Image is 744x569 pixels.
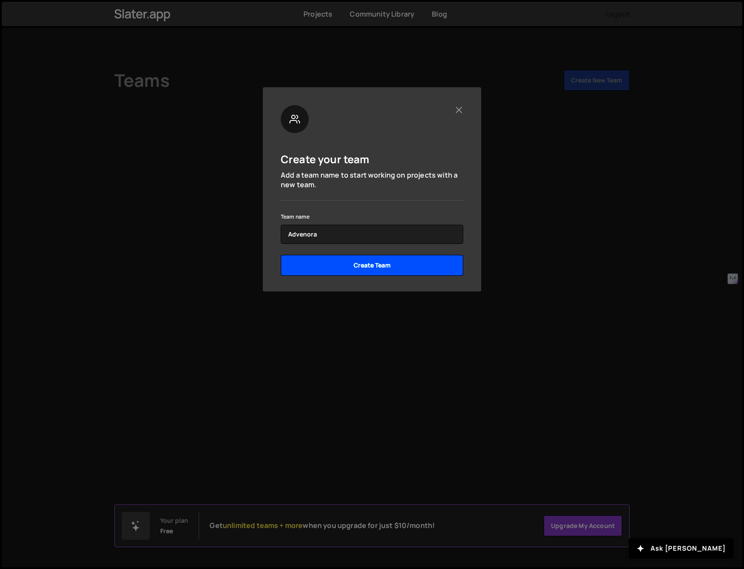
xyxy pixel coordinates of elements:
button: Ask [PERSON_NAME] [629,538,734,559]
h5: Create your team [281,152,370,166]
input: Create Team [281,255,463,276]
p: Add a team name to start working on projects with a new team. [281,170,463,190]
label: Team name [281,213,310,221]
input: name [281,225,463,244]
button: Close [454,105,463,114]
